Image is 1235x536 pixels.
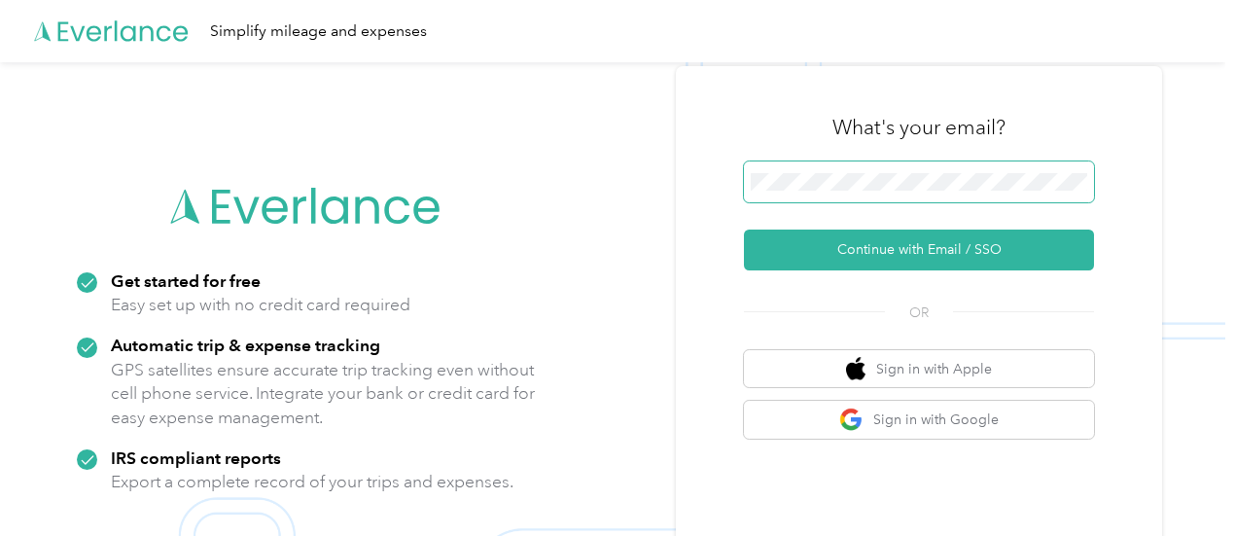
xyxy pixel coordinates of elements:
[832,114,1006,141] h3: What's your email?
[885,303,953,323] span: OR
[839,408,864,432] img: google logo
[111,358,536,430] p: GPS satellites ensure accurate trip tracking even without cell phone service. Integrate your bank...
[111,335,380,355] strong: Automatic trip & expense tracking
[846,357,865,381] img: apple logo
[111,293,410,317] p: Easy set up with no credit card required
[111,270,261,291] strong: Get started for free
[744,350,1094,388] button: apple logoSign in with Apple
[744,230,1094,270] button: Continue with Email / SSO
[111,470,513,494] p: Export a complete record of your trips and expenses.
[744,401,1094,439] button: google logoSign in with Google
[210,19,427,44] div: Simplify mileage and expenses
[111,447,281,468] strong: IRS compliant reports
